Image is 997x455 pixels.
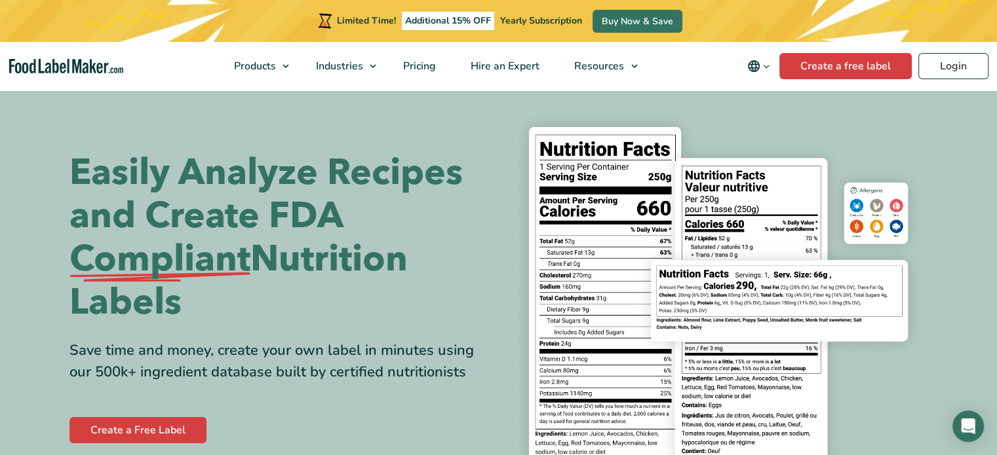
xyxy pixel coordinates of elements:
a: Create a free label [779,53,912,79]
a: Resources [557,42,644,90]
span: Compliant [69,238,250,281]
a: Hire an Expert [454,42,554,90]
span: Industries [312,59,364,73]
span: Limited Time! [337,14,396,27]
a: Pricing [386,42,450,90]
a: Industries [299,42,383,90]
a: Buy Now & Save [593,10,682,33]
span: Hire an Expert [467,59,541,73]
button: Change language [738,53,779,79]
span: Resources [570,59,625,73]
a: Create a Free Label [69,417,206,443]
span: Additional 15% OFF [402,12,494,30]
div: Save time and money, create your own label in minutes using our 500k+ ingredient database built b... [69,340,489,383]
h1: Easily Analyze Recipes and Create FDA Nutrition Labels [69,151,489,324]
span: Products [230,59,277,73]
span: Yearly Subscription [500,14,582,27]
a: Food Label Maker homepage [9,59,124,74]
div: Open Intercom Messenger [952,410,984,442]
span: Pricing [399,59,437,73]
a: Login [918,53,988,79]
a: Products [217,42,296,90]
